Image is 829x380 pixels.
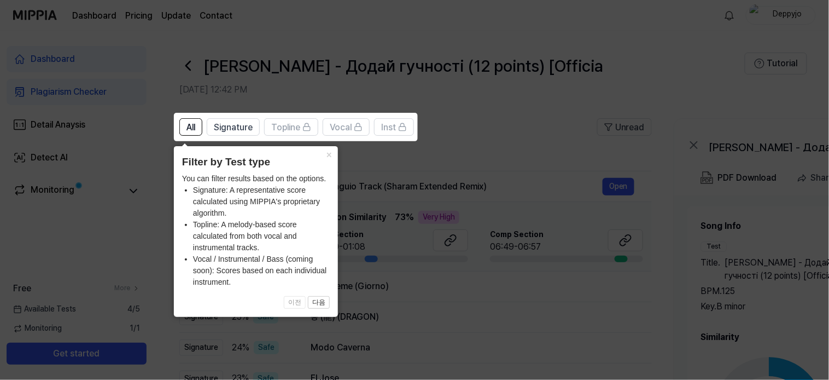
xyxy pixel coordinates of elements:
[330,121,352,134] span: Vocal
[193,219,330,254] li: Topline: A melody-based score calculated from both vocal and instrumental tracks.
[182,154,330,170] header: Filter by Test type
[323,118,370,136] button: Vocal
[381,121,396,134] span: Inst
[186,121,195,134] span: All
[182,173,330,288] div: You can filter results based on the options.
[207,118,260,136] button: Signature
[214,121,253,134] span: Signature
[179,118,202,136] button: All
[193,254,330,288] li: Vocal / Instrumental / Bass (coming soon): Scores based on each individual instrument.
[308,296,330,309] button: 다음
[193,185,330,219] li: Signature: A representative score calculated using MIPPIA's proprietary algorithm.
[374,118,414,136] button: Inst
[264,118,318,136] button: Topline
[320,146,338,162] button: Close
[271,121,300,134] span: Topline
